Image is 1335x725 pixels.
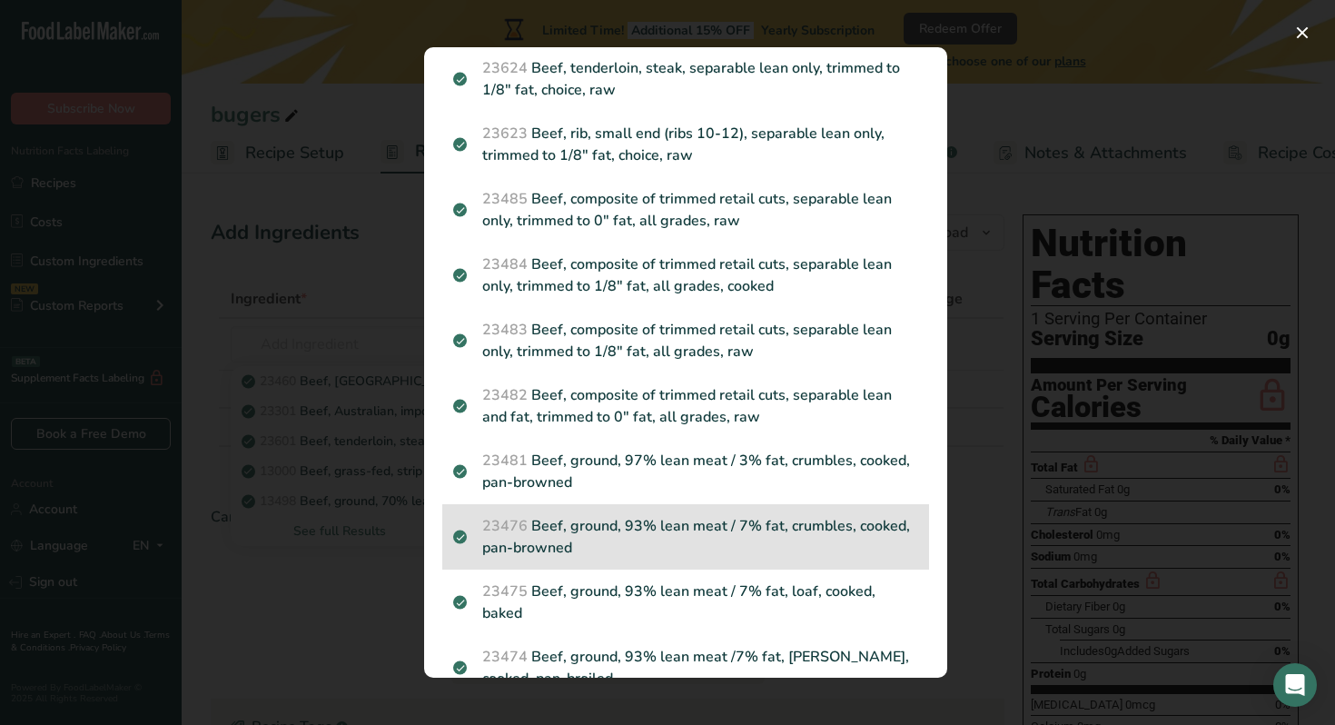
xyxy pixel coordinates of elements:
[453,57,918,101] p: Beef, tenderloin, steak, separable lean only, trimmed to 1/8" fat, choice, raw
[453,515,918,559] p: Beef, ground, 93% lean meat / 7% fat, crumbles, cooked, pan-browned
[482,516,528,536] span: 23476
[453,253,918,297] p: Beef, composite of trimmed retail cuts, separable lean only, trimmed to 1/8" fat, all grades, cooked
[482,58,528,78] span: 23624
[453,123,918,166] p: Beef, rib, small end (ribs 10-12), separable lean only, trimmed to 1/8" fat, choice, raw
[482,451,528,471] span: 23481
[453,188,918,232] p: Beef, composite of trimmed retail cuts, separable lean only, trimmed to 0" fat, all grades, raw
[453,319,918,362] p: Beef, composite of trimmed retail cuts, separable lean only, trimmed to 1/8" fat, all grades, raw
[482,647,528,667] span: 23474
[453,581,918,624] p: Beef, ground, 93% lean meat / 7% fat, loaf, cooked, baked
[482,124,528,144] span: 23623
[482,581,528,601] span: 23475
[453,384,918,428] p: Beef, composite of trimmed retail cuts, separable lean and fat, trimmed to 0" fat, all grades, raw
[482,189,528,209] span: 23485
[482,385,528,405] span: 23482
[482,320,528,340] span: 23483
[453,450,918,493] p: Beef, ground, 97% lean meat / 3% fat, crumbles, cooked, pan-browned
[453,646,918,690] p: Beef, ground, 93% lean meat /7% fat, [PERSON_NAME], cooked, pan-broiled
[482,254,528,274] span: 23484
[1273,663,1317,707] div: Open Intercom Messenger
